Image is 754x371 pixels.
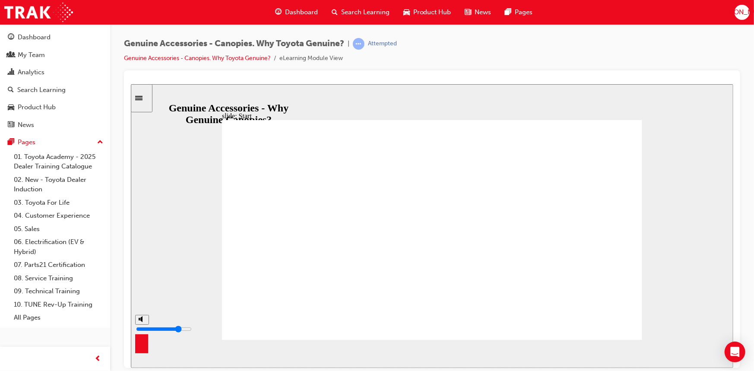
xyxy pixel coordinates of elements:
[10,272,107,285] a: 08. Service Training
[341,7,390,17] span: Search Learning
[505,7,512,18] span: pages-icon
[10,196,107,209] a: 03. Toyota For Life
[8,69,14,76] span: chart-icon
[17,85,66,95] div: Search Learning
[332,7,338,18] span: search-icon
[18,67,44,77] div: Analytics
[458,3,498,21] a: news-iconNews
[10,285,107,298] a: 09. Technical Training
[285,7,318,17] span: Dashboard
[725,342,745,362] div: Open Intercom Messenger
[3,64,107,80] a: Analytics
[8,139,14,146] span: pages-icon
[475,7,491,17] span: News
[124,39,344,49] span: Genuine Accessories - Canopies. Why Toyota Genuine?
[403,7,410,18] span: car-icon
[325,3,396,21] a: search-iconSearch Learning
[10,150,107,173] a: 01. Toyota Academy - 2025 Dealer Training Catalogue
[348,39,349,49] span: |
[10,298,107,311] a: 10. TUNE Rev-Up Training
[95,354,101,365] span: prev-icon
[10,311,107,324] a: All Pages
[8,121,14,129] span: news-icon
[275,7,282,18] span: guage-icon
[97,137,103,148] span: up-icon
[3,29,107,45] a: Dashboard
[10,235,107,258] a: 06. Electrification (EV & Hybrid)
[10,258,107,272] a: 07. Parts21 Certification
[735,5,750,20] button: [PERSON_NAME]
[3,117,107,133] a: News
[10,209,107,222] a: 04. Customer Experience
[4,3,73,22] img: Trak
[8,86,14,94] span: search-icon
[413,7,451,17] span: Product Hub
[279,54,343,63] li: eLearning Module View
[18,137,35,147] div: Pages
[498,3,540,21] a: pages-iconPages
[10,222,107,236] a: 05. Sales
[3,134,107,150] button: Pages
[368,40,397,48] div: Attempted
[3,99,107,115] a: Product Hub
[268,3,325,21] a: guage-iconDashboard
[18,50,45,60] div: My Team
[353,38,364,50] span: learningRecordVerb_ATTEMPT-icon
[8,51,14,59] span: people-icon
[8,104,14,111] span: car-icon
[515,7,533,17] span: Pages
[18,102,56,112] div: Product Hub
[18,32,51,42] div: Dashboard
[3,28,107,134] button: DashboardMy TeamAnalyticsSearch LearningProduct HubNews
[124,54,271,62] a: Genuine Accessories - Canopies. Why Toyota Genuine?
[8,34,14,41] span: guage-icon
[3,47,107,63] a: My Team
[396,3,458,21] a: car-iconProduct Hub
[18,120,34,130] div: News
[10,173,107,196] a: 02. New - Toyota Dealer Induction
[465,7,472,18] span: news-icon
[3,82,107,98] a: Search Learning
[4,256,17,284] div: misc controls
